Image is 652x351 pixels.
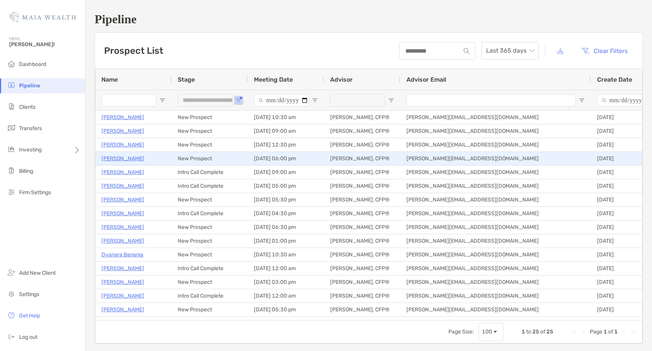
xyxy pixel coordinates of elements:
span: Clients [19,104,35,110]
span: 1 [614,328,618,335]
p: [PERSON_NAME] [101,140,144,150]
div: [PERSON_NAME], CFP® [324,317,400,330]
div: Last Page [630,329,636,335]
div: Intro Call Complete [172,179,248,193]
span: Get Help [19,312,40,319]
a: [PERSON_NAME] [101,236,144,246]
span: of [540,328,545,335]
div: [DATE] 10:30 am [248,248,324,261]
a: [PERSON_NAME] [101,264,144,273]
div: [DATE] 10:30 am [248,111,324,124]
img: settings icon [7,289,16,298]
div: New Prospect [172,124,248,138]
div: Intro Call Complete [172,166,248,179]
div: [PERSON_NAME][EMAIL_ADDRESS][DOMAIN_NAME] [400,221,591,234]
span: 25 [532,328,539,335]
div: [PERSON_NAME], CFP® [324,248,400,261]
input: Advisor Email Filter Input [406,94,576,106]
a: [PERSON_NAME] [101,167,144,177]
div: [PERSON_NAME][EMAIL_ADDRESS][DOMAIN_NAME] [400,124,591,138]
p: [PERSON_NAME] [101,181,144,191]
div: [DATE] 05:30 pm [248,193,324,206]
div: [PERSON_NAME], CFP® [324,275,400,289]
button: Open Filter Menu [579,97,585,103]
div: [DATE] 06:00 pm [248,152,324,165]
div: [PERSON_NAME], CFP® [324,179,400,193]
p: [PERSON_NAME] [101,305,144,314]
a: [PERSON_NAME] [101,291,144,301]
div: Intro Call Complete [172,262,248,275]
span: Advisor Email [406,76,446,83]
div: New Prospect [172,138,248,151]
span: Add New Client [19,270,56,276]
div: [PERSON_NAME][EMAIL_ADDRESS][DOMAIN_NAME] [400,289,591,303]
span: Firm Settings [19,189,51,196]
button: Open Filter Menu [159,97,165,103]
button: Open Filter Menu [388,97,394,103]
div: Page Size: [448,328,474,335]
div: [PERSON_NAME][EMAIL_ADDRESS][DOMAIN_NAME] [400,193,591,206]
span: Page [590,328,602,335]
a: [PERSON_NAME] [101,209,144,218]
img: investing icon [7,145,16,154]
div: [DATE] 01:00 pm [248,234,324,248]
div: 100 [482,328,492,335]
div: [DATE] 10:00 am [248,317,324,330]
div: Next Page [621,329,627,335]
div: [PERSON_NAME][EMAIL_ADDRESS][DOMAIN_NAME] [400,166,591,179]
img: dashboard icon [7,59,16,68]
div: [PERSON_NAME], CFP® [324,262,400,275]
div: [DATE] 03:00 pm [248,275,324,289]
div: [PERSON_NAME], CFP® [324,138,400,151]
div: [DATE] 12:00 am [248,262,324,275]
a: [PERSON_NAME] [101,319,144,328]
img: transfers icon [7,123,16,132]
span: Name [101,76,118,83]
img: billing icon [7,166,16,175]
div: [PERSON_NAME][EMAIL_ADDRESS][DOMAIN_NAME] [400,303,591,316]
div: New Prospect [172,193,248,206]
span: Settings [19,291,39,298]
span: Dashboard [19,61,46,68]
a: [PERSON_NAME] [101,195,144,204]
div: [PERSON_NAME][EMAIL_ADDRESS][DOMAIN_NAME] [400,179,591,193]
img: add_new_client icon [7,268,16,277]
p: [PERSON_NAME] [101,113,144,122]
a: [PERSON_NAME] [101,277,144,287]
div: First Page [572,329,578,335]
a: [PERSON_NAME] [101,126,144,136]
button: Open Filter Menu [236,97,242,103]
span: Stage [178,76,195,83]
span: 1 [522,328,525,335]
div: [PERSON_NAME][EMAIL_ADDRESS][DOMAIN_NAME] [400,111,591,124]
div: New Prospect [172,275,248,289]
input: Name Filter Input [101,94,156,106]
div: [PERSON_NAME][EMAIL_ADDRESS][DOMAIN_NAME] [400,248,591,261]
span: 25 [546,328,553,335]
div: New Prospect [172,303,248,316]
img: logout icon [7,332,16,341]
img: clients icon [7,102,16,111]
div: [PERSON_NAME][EMAIL_ADDRESS][DOMAIN_NAME] [400,138,591,151]
div: [DATE] 06:30 pm [248,221,324,234]
span: 1 [604,328,607,335]
div: Page Size [479,323,503,341]
a: Dyanara Banania [101,250,143,259]
a: [PERSON_NAME] [101,222,144,232]
button: Clear Filters [575,42,633,59]
div: [DATE] 05:30 pm [248,303,324,316]
div: [PERSON_NAME][EMAIL_ADDRESS][DOMAIN_NAME] [400,207,591,220]
img: input icon [464,48,469,54]
div: [DATE] 12:00 am [248,289,324,303]
span: Advisor [330,76,353,83]
div: [PERSON_NAME][EMAIL_ADDRESS][DOMAIN_NAME] [400,152,591,165]
div: New Prospect [172,111,248,124]
input: Meeting Date Filter Input [254,94,309,106]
